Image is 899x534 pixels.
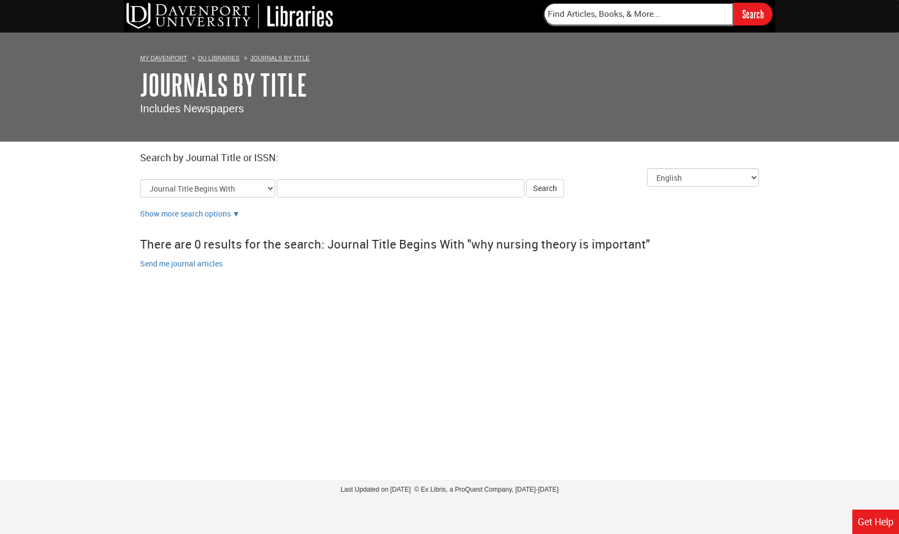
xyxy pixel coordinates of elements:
a: Get Help [852,510,899,534]
input: Search [733,3,773,25]
h2: Search by Journal Title or ISSN: [140,152,759,163]
input: Find Articles, Books, & More... [543,3,733,26]
ol: Breadcrumbs [140,52,759,63]
a: Journals By Title [250,55,309,61]
a: Send me journal articles [140,258,223,269]
a: Show more search options [140,208,231,219]
a: Journals By Title [140,68,307,101]
a: DU Libraries [198,55,239,61]
a: My Davenport [140,55,187,61]
button: Search [526,179,564,198]
div: There are 0 results for the search: Journal Title Begins With "why nursing theory is important" [140,230,759,258]
p: Includes Newspapers [140,101,759,117]
img: DU Libraries [126,3,333,29]
a: Show more search options [232,208,240,219]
